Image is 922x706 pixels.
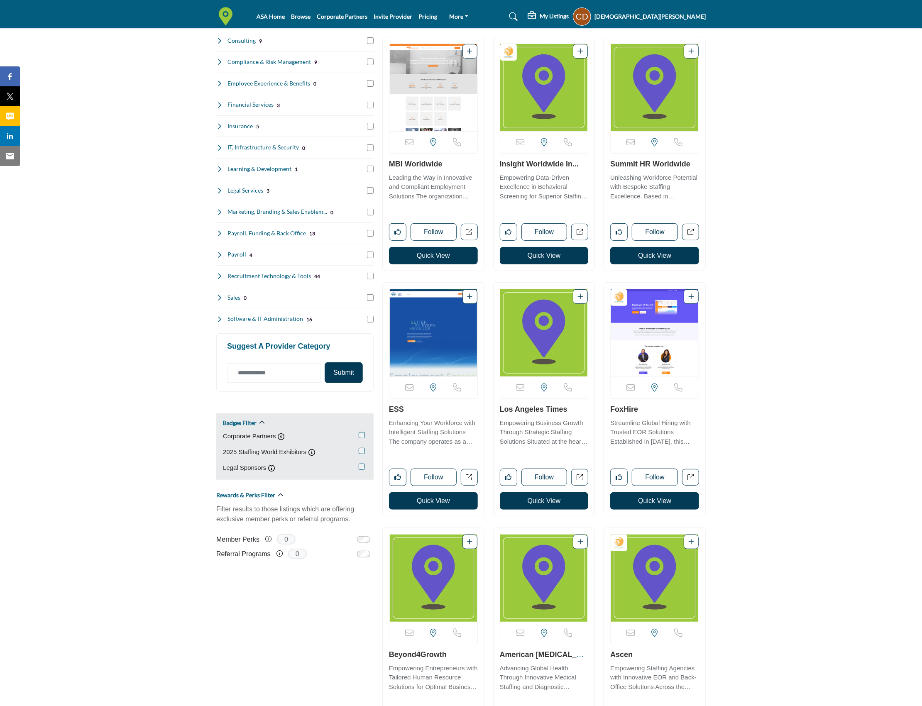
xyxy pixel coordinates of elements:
a: Add To List [688,538,694,545]
img: 2025 Staffing World Exhibitors Badge Icon [502,46,515,59]
h4: Employee Experience & Benefits: Solutions for enhancing workplace culture, employee satisfaction,... [228,79,311,88]
input: Select IT, Infrastructure & Security checkbox [367,144,374,151]
a: Insight Worldwide In... [500,160,579,168]
div: 3 Results For Legal Services [267,187,270,194]
a: Add To List [577,48,583,55]
b: 4 [250,252,253,258]
h3: Beyond4Growth [389,650,478,660]
button: Show hide supplier dropdown [573,7,591,26]
h4: Insurance: Specialized insurance coverage including professional liability and workers' compensat... [228,122,253,130]
b: 0 [303,145,306,151]
input: Selected 2025 Staffing World Exhibitors checkbox [359,448,365,454]
h3: FoxHire [610,405,699,414]
b: 0 [314,81,317,87]
a: Unleashing Workforce Potential with Bespoke Staffing Excellence. Based in [GEOGRAPHIC_DATA], this... [610,171,699,201]
input: Select Compliance & Risk Management checkbox [367,59,374,65]
a: Empowering Staffing Agencies with Innovative EOR and Back-Office Solutions Across the Globe In th... [610,662,699,692]
button: Like listing [389,469,406,486]
input: Select Marketing, Branding & Sales Enablement checkbox [367,209,374,215]
input: Select Financial Services checkbox [367,102,374,108]
button: Like listing [389,223,406,241]
button: Quick View [389,492,478,510]
a: Open Listing in new tab [611,289,699,376]
a: FoxHire [610,405,638,413]
input: Category Name [227,363,320,383]
b: 3 [277,103,280,108]
button: Quick View [500,247,589,264]
div: 0 Results For Employee Experience & Benefits [314,80,317,87]
h2: Rewards & Perks Filter [216,491,275,499]
h3: Ascen [610,650,699,660]
h3: MBI Worldwide [389,160,478,169]
a: Open Listing in new tab [389,289,477,376]
a: Open insight-worldwide-inc in new tab [571,224,588,241]
img: Site Logo [216,7,239,26]
a: Open Listing in new tab [389,44,477,131]
div: 13 Results For Payroll, Funding & Back Office [310,230,315,237]
input: Select Software & IT Administration checkbox [367,316,374,322]
b: 9 [259,38,262,44]
h3: ESS [389,405,478,414]
h4: Payroll, Funding & Back Office: Comprehensive back-office support including payroll processing an... [228,229,306,237]
img: FoxHire [611,289,699,376]
a: Open foxhire in new tab [682,469,699,486]
div: 3 Results For Financial Services [277,101,280,109]
p: Unleashing Workforce Potential with Bespoke Staffing Excellence. Based in [GEOGRAPHIC_DATA], this... [610,173,699,201]
div: 9 Results For Compliance & Risk Management [315,58,318,66]
b: 1 [295,166,298,172]
button: Quick View [610,247,699,264]
b: 44 [315,274,320,279]
img: Beyond4Growth [389,535,477,622]
button: Like listing [500,223,517,241]
p: Empowering Business Growth Through Strategic Staffing Solutions Situated at the heart of the bust... [500,418,589,447]
h4: Consulting: Strategic advisory services to help staffing firms optimize operations and grow their... [228,37,256,45]
h5: My Listings [540,12,569,20]
b: 9 [315,59,318,65]
button: Quick View [500,492,589,510]
input: Select Sales checkbox [367,294,374,301]
input: Select Consulting checkbox [367,37,374,44]
button: Submit [325,362,363,383]
label: 2025 Staffing World Exhibitors [223,447,306,457]
h3: Insight Worldwide Inc. [500,160,589,169]
b: 0 [331,210,334,215]
h4: Sales: Sales training, lead generation, and customer relationship management solutions for staffi... [228,293,241,302]
a: Ascen [610,650,633,659]
a: Add To List [688,48,694,55]
input: Select Insurance checkbox [367,123,374,129]
input: Select Payroll checkbox [367,252,374,258]
a: Add To List [467,538,473,545]
button: Like listing [610,469,628,486]
button: Follow [521,469,567,486]
div: 0 Results For Sales [244,294,247,301]
h4: Recruitment Technology & Tools: Software platforms and digital tools to streamline recruitment an... [228,272,311,280]
img: MBI Worldwide [389,44,477,131]
h4: Software & IT Administration: Software solutions and IT management services designed for staffing... [228,315,303,323]
h4: Legal Services: Employment law expertise and legal counsel focused on staffing industry regulations. [228,186,264,195]
div: 9 Results For Consulting [259,37,262,44]
a: Los Angeles Times [500,405,567,413]
p: Empowering Entrepreneurs with Tailored Human Resource Solutions for Optimal Business Success Loca... [389,664,478,692]
a: Leading the Way in Innovative and Compliant Employment Solutions The organization stands as a lea... [389,171,478,201]
p: Streamline Global Hiring with Trusted EOR Solutions Established in [DATE], this company is a prom... [610,418,699,447]
div: 0 Results For IT, Infrastructure & Security [303,144,306,151]
input: Switch to Referral Programs [357,551,370,557]
a: MBI Worldwide [389,160,443,168]
b: 0 [244,295,247,301]
b: 16 [307,317,313,322]
a: Add To List [467,48,473,55]
button: Quick View [389,247,478,264]
p: Empowering Data-Driven Excellence in Behavioral Screening for Superior Staffing Solutions. Specia... [500,173,589,201]
div: My Listings [528,12,569,22]
h2: Suggest a Provider Category [227,342,363,357]
button: Follow [632,223,678,241]
button: Follow [521,223,567,241]
h3: Los Angeles Times [500,405,589,414]
input: Legal Sponsors checkbox [359,464,365,470]
a: Add To List [577,293,583,300]
a: Empowering Business Growth Through Strategic Staffing Solutions Situated at the heart of the bust... [500,416,589,447]
div: 44 Results For Recruitment Technology & Tools [315,272,320,280]
div: 1 Results For Learning & Development [295,165,298,173]
h2: Badges Filter [223,419,257,427]
label: Corporate Partners [223,432,276,441]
